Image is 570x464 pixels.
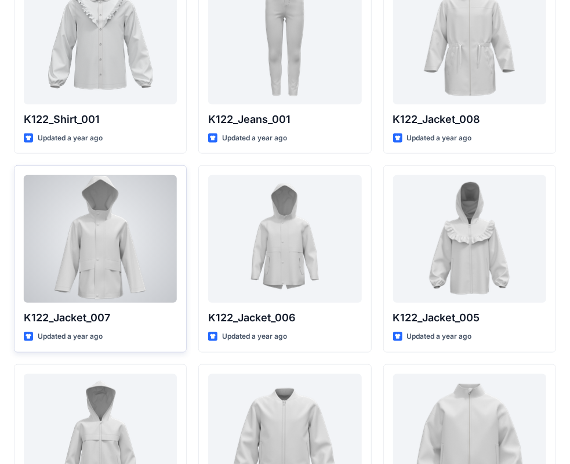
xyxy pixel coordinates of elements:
[208,175,361,303] a: K122_Jacket_006
[407,132,472,144] p: Updated a year ago
[38,132,103,144] p: Updated a year ago
[24,175,177,303] a: K122_Jacket_007
[407,331,472,343] p: Updated a year ago
[24,310,177,326] p: K122_Jacket_007
[222,331,287,343] p: Updated a year ago
[38,331,103,343] p: Updated a year ago
[393,175,546,303] a: K122_Jacket_005
[24,111,177,128] p: K122_Shirt_001
[393,310,546,326] p: K122_Jacket_005
[208,111,361,128] p: K122_Jeans_001
[393,111,546,128] p: K122_Jacket_008
[208,310,361,326] p: K122_Jacket_006
[222,132,287,144] p: Updated a year ago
